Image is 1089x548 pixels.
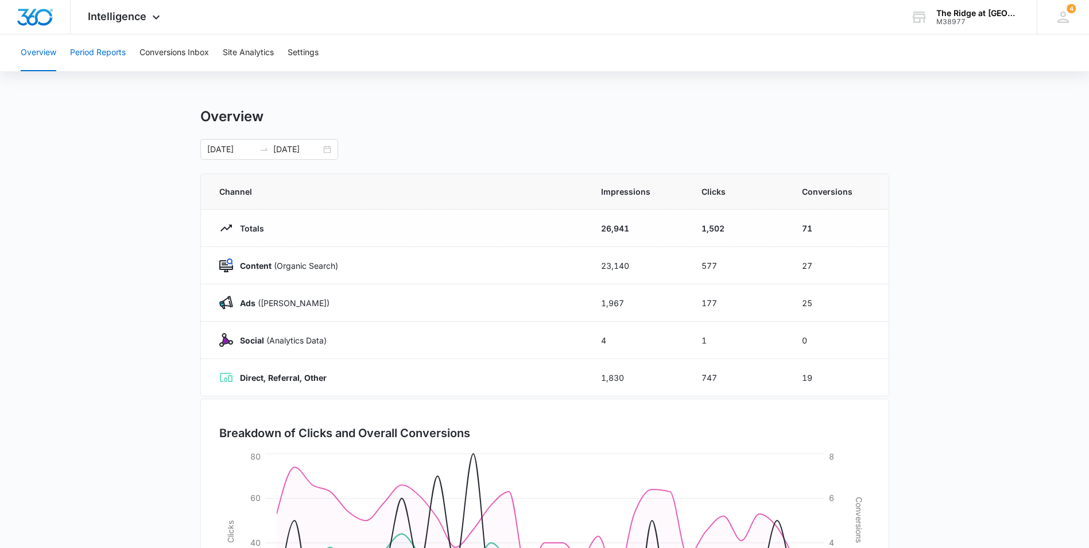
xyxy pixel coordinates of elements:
[233,297,330,309] p: ([PERSON_NAME])
[829,493,834,503] tspan: 6
[587,210,688,247] td: 26,941
[688,247,788,284] td: 577
[223,34,274,71] button: Site Analytics
[702,186,774,198] span: Clicks
[200,108,263,125] h1: Overview
[273,143,321,156] input: End date
[688,322,788,359] td: 1
[240,261,272,271] strong: Content
[288,34,319,71] button: Settings
[21,34,56,71] button: Overview
[1067,4,1076,13] div: notifications count
[788,247,889,284] td: 27
[219,186,573,198] span: Channel
[688,284,788,322] td: 177
[88,10,146,22] span: Intelligence
[250,451,261,461] tspan: 80
[587,284,688,322] td: 1,967
[829,451,834,461] tspan: 8
[219,258,233,272] img: Content
[788,210,889,247] td: 71
[601,186,674,198] span: Impressions
[240,335,264,345] strong: Social
[207,143,255,156] input: Start date
[240,373,327,383] strong: Direct, Referral, Other
[1067,4,1076,13] span: 4
[219,424,470,442] h3: Breakdown of Clicks and Overall Conversions
[139,34,209,71] button: Conversions Inbox
[219,296,233,310] img: Ads
[829,538,834,547] tspan: 4
[688,210,788,247] td: 1,502
[240,298,255,308] strong: Ads
[587,359,688,396] td: 1,830
[587,322,688,359] td: 4
[250,538,261,547] tspan: 40
[936,18,1020,26] div: account id
[225,520,235,543] tspan: Clicks
[688,359,788,396] td: 747
[854,497,864,543] tspan: Conversions
[233,334,327,346] p: (Analytics Data)
[70,34,126,71] button: Period Reports
[259,145,269,154] span: swap-right
[788,359,889,396] td: 19
[233,260,338,272] p: (Organic Search)
[587,247,688,284] td: 23,140
[788,322,889,359] td: 0
[788,284,889,322] td: 25
[250,493,261,503] tspan: 60
[219,333,233,347] img: Social
[802,186,870,198] span: Conversions
[936,9,1020,18] div: account name
[259,145,269,154] span: to
[233,222,264,234] p: Totals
